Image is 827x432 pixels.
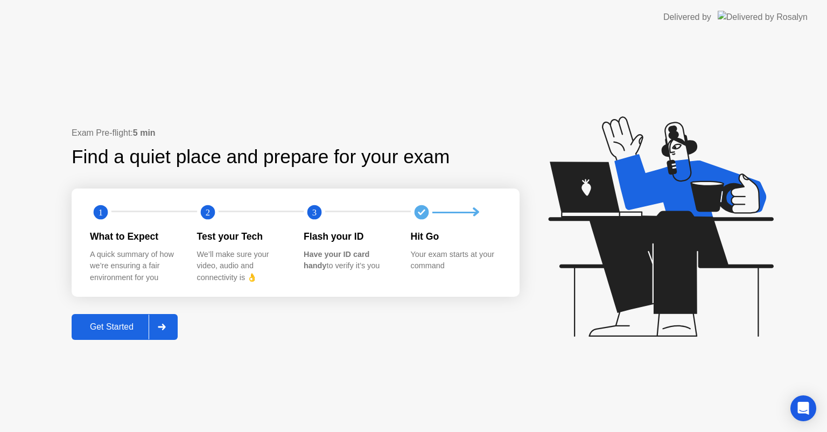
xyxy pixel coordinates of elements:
div: to verify it’s you [304,249,394,272]
div: Hit Go [411,229,501,243]
div: Flash your ID [304,229,394,243]
button: Get Started [72,314,178,340]
div: Your exam starts at your command [411,249,501,272]
div: Open Intercom Messenger [790,395,816,421]
text: 1 [99,207,103,218]
div: Test your Tech [197,229,287,243]
div: We’ll make sure your video, audio and connectivity is 👌 [197,249,287,284]
img: Delivered by Rosalyn [718,11,808,23]
div: Find a quiet place and prepare for your exam [72,143,451,171]
div: Delivered by [663,11,711,24]
div: Get Started [75,322,149,332]
div: Exam Pre-flight: [72,127,520,140]
b: 5 min [133,128,156,137]
b: Have your ID card handy [304,250,369,270]
text: 3 [312,207,317,218]
text: 2 [205,207,209,218]
div: What to Expect [90,229,180,243]
div: A quick summary of how we’re ensuring a fair environment for you [90,249,180,284]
